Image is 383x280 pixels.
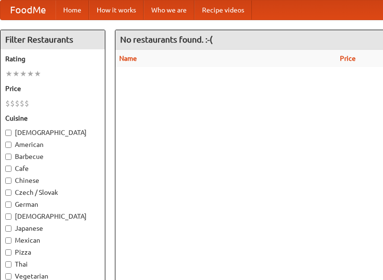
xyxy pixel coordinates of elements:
label: [DEMOGRAPHIC_DATA] [5,212,100,221]
input: Barbecue [5,154,11,160]
a: Name [119,55,137,62]
a: Price [340,55,356,62]
li: $ [24,98,29,109]
li: $ [5,98,10,109]
input: Pizza [5,249,11,256]
input: Thai [5,261,11,268]
label: Japanese [5,224,100,233]
input: Cafe [5,166,11,172]
input: American [5,142,11,148]
input: Chinese [5,178,11,184]
input: Mexican [5,237,11,244]
label: Chinese [5,176,100,185]
label: Cafe [5,164,100,173]
h5: Cuisine [5,113,100,123]
ng-pluralize: No restaurants found. :-( [120,35,213,44]
li: $ [20,98,24,109]
a: Who we are [144,0,194,20]
li: ★ [12,68,20,79]
label: Mexican [5,235,100,245]
label: German [5,200,100,209]
label: Barbecue [5,152,100,161]
li: $ [15,98,20,109]
li: ★ [34,68,41,79]
a: Home [56,0,89,20]
a: FoodMe [0,0,56,20]
label: [DEMOGRAPHIC_DATA] [5,128,100,137]
label: Pizza [5,247,100,257]
a: Recipe videos [194,0,252,20]
h5: Rating [5,54,100,64]
input: German [5,202,11,208]
li: ★ [20,68,27,79]
input: [DEMOGRAPHIC_DATA] [5,130,11,136]
label: American [5,140,100,149]
input: Czech / Slovak [5,190,11,196]
li: ★ [27,68,34,79]
h4: Filter Restaurants [0,30,105,49]
h5: Price [5,84,100,93]
input: Vegetarian [5,273,11,280]
input: Japanese [5,225,11,232]
li: $ [10,98,15,109]
a: How it works [89,0,144,20]
li: ★ [5,68,12,79]
label: Thai [5,259,100,269]
input: [DEMOGRAPHIC_DATA] [5,213,11,220]
label: Czech / Slovak [5,188,100,197]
